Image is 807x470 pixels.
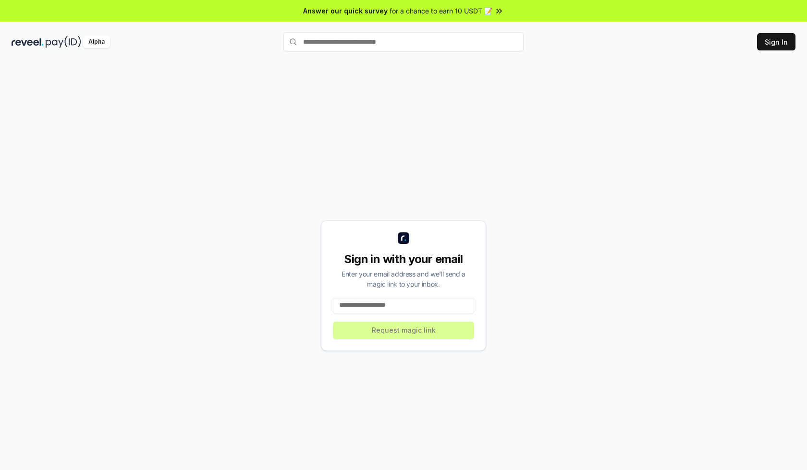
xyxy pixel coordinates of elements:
[757,33,795,50] button: Sign In
[333,252,474,267] div: Sign in with your email
[303,6,388,16] span: Answer our quick survey
[390,6,492,16] span: for a chance to earn 10 USDT 📝
[46,36,81,48] img: pay_id
[333,269,474,289] div: Enter your email address and we’ll send a magic link to your inbox.
[398,232,409,244] img: logo_small
[83,36,110,48] div: Alpha
[12,36,44,48] img: reveel_dark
